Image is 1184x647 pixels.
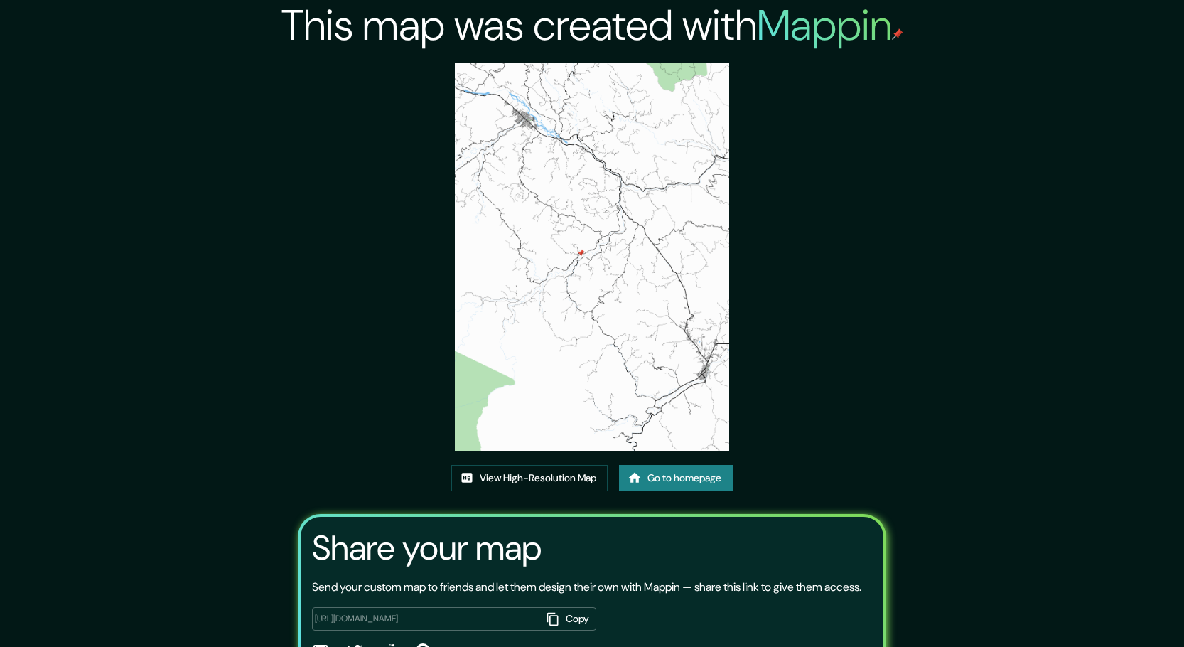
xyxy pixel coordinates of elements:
h3: Share your map [312,528,542,568]
button: Copy [541,607,596,631]
img: created-map [455,63,729,451]
img: mappin-pin [892,28,903,40]
a: View High-Resolution Map [451,465,608,491]
p: Send your custom map to friends and let them design their own with Mappin — share this link to gi... [312,579,861,596]
a: Go to homepage [619,465,733,491]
